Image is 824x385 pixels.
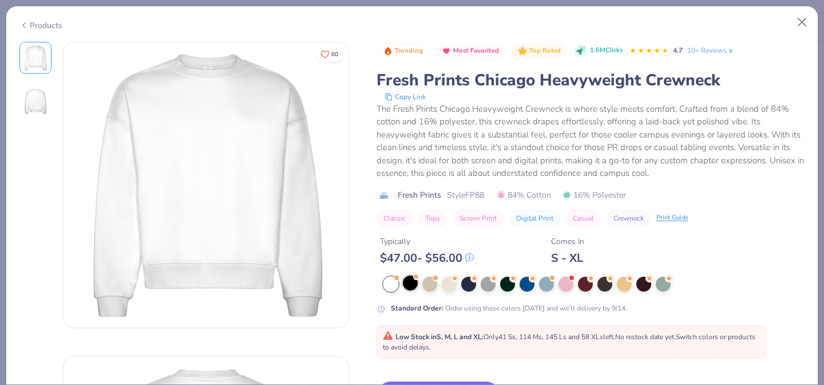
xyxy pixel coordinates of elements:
button: Badge Button [436,44,505,58]
span: 16% Polyester [562,189,626,201]
button: copy to clipboard [381,91,429,103]
button: Badge Button [512,44,567,58]
button: Crewneck [607,210,651,226]
span: 1.6M Clicks [590,46,623,56]
img: Top Rated sort [518,46,527,56]
div: 4.7 Stars [629,42,668,60]
span: Most Favorited [453,48,499,54]
button: Digital Print [509,210,560,226]
span: 60 [331,52,338,57]
img: Most Favorited sort [442,46,451,56]
div: Order using these colors [DATE] and we’ll delivery by 9/14. [391,303,627,313]
img: Front [64,42,348,328]
button: Casual [566,210,601,226]
a: 10+ Reviews [687,45,735,56]
button: Badge Button [378,44,429,58]
img: Front [22,44,49,72]
div: $ 47.00 - $ 56.00 [380,251,474,265]
span: Only 41 Ss, 114 Ms, 145 Ls and 58 XLs left. Switch colors or products to avoid delays. [383,332,755,352]
strong: Low Stock in S, M, L and XL : [395,332,484,341]
span: 84% Cotton [497,189,551,201]
div: Products [19,19,62,32]
span: Top Rated [529,48,561,54]
span: Trending [395,48,423,54]
div: Comes In [551,235,584,247]
button: Screen Print [453,210,504,226]
div: Print Guide [656,213,688,223]
button: Classic [377,210,413,226]
strong: Standard Order : [391,304,443,313]
button: Close [791,11,813,33]
span: 4.7 [673,46,683,55]
div: Fresh Prints Chicago Heavyweight Crewneck [377,69,805,91]
span: Fresh Prints [398,189,441,201]
div: Typically [380,235,474,247]
img: Trending sort [383,46,393,56]
button: Like [315,46,343,62]
img: brand logo [377,191,392,200]
span: Style FP88 [447,189,484,201]
span: No restock date yet. [615,332,676,341]
div: The Fresh Prints Chicago Heavyweight Crewneck is where style meets comfort. Crafted from a blend ... [377,103,805,180]
button: Tops [418,210,447,226]
img: Back [22,88,49,115]
div: S - XL [551,251,584,265]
